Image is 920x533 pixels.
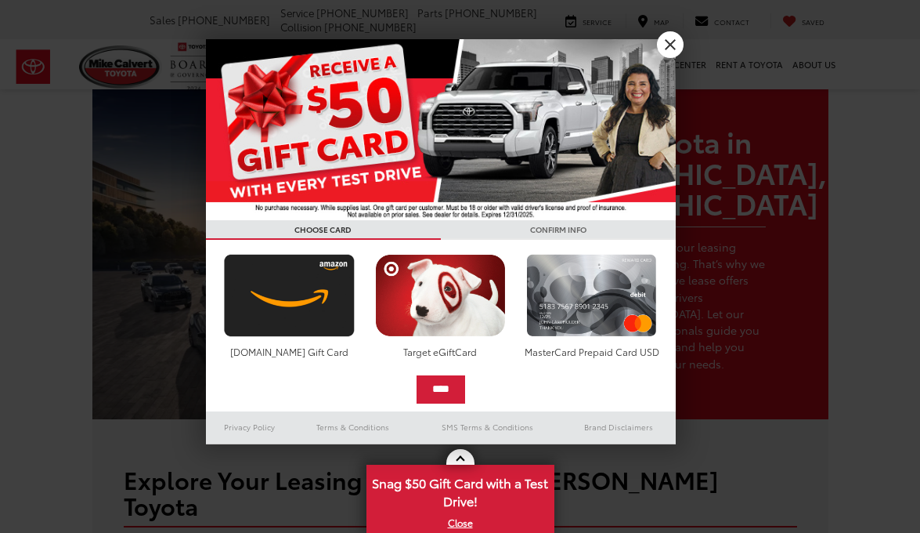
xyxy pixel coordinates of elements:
a: Privacy Policy [206,418,294,437]
img: mastercard.png [522,254,661,337]
img: amazoncard.png [220,254,359,337]
a: Terms & Conditions [293,418,413,437]
div: Target eGiftCard [371,345,510,358]
img: targetcard.png [371,254,510,337]
h3: CHOOSE CARD [206,220,441,240]
a: SMS Terms & Conditions [413,418,561,437]
h3: CONFIRM INFO [441,220,676,240]
div: MasterCard Prepaid Card USD [522,345,661,358]
span: Snag $50 Gift Card with a Test Drive! [368,466,553,514]
div: [DOMAIN_NAME] Gift Card [220,345,359,358]
a: Brand Disclaimers [561,418,676,437]
img: 55838_top_625864.jpg [206,39,676,220]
